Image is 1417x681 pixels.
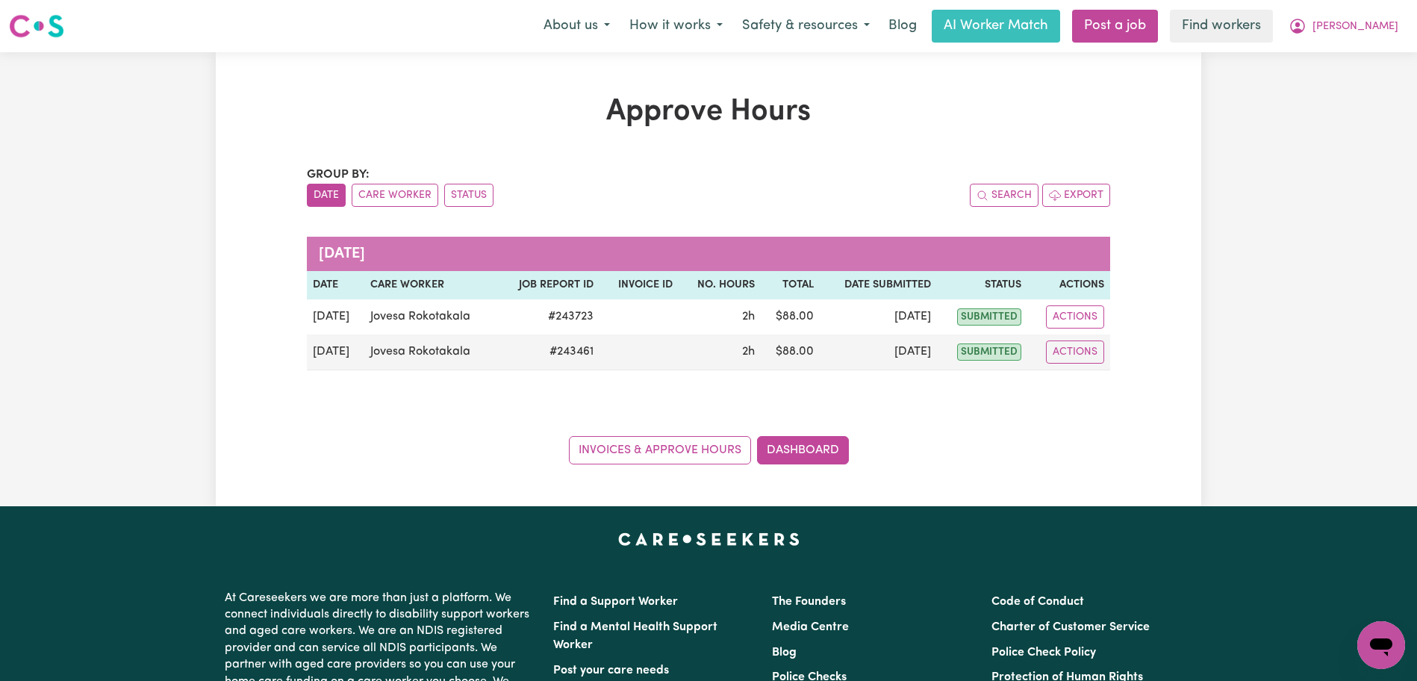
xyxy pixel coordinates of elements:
[599,271,678,299] th: Invoice ID
[307,94,1110,130] h1: Approve Hours
[1027,271,1110,299] th: Actions
[307,184,346,207] button: sort invoices by date
[1170,10,1273,43] a: Find workers
[820,299,936,335] td: [DATE]
[772,621,849,633] a: Media Centre
[352,184,438,207] button: sort invoices by care worker
[534,10,620,42] button: About us
[742,311,755,323] span: 2 hours
[991,621,1150,633] a: Charter of Customer Service
[1357,621,1405,669] iframe: Button to launch messaging window
[497,271,599,299] th: Job Report ID
[761,271,820,299] th: Total
[9,9,64,43] a: Careseekers logo
[879,10,926,43] a: Blog
[553,621,717,651] a: Find a Mental Health Support Worker
[307,271,364,299] th: Date
[618,533,800,545] a: Careseekers home page
[772,647,797,659] a: Blog
[772,596,846,608] a: The Founders
[957,343,1021,361] span: submitted
[444,184,493,207] button: sort invoices by paid status
[1312,19,1398,35] span: [PERSON_NAME]
[820,335,936,370] td: [DATE]
[679,271,761,299] th: No. Hours
[970,184,1038,207] button: Search
[307,299,364,335] td: [DATE]
[742,346,755,358] span: 2 hours
[1046,305,1104,329] button: Actions
[761,299,820,335] td: $ 88.00
[937,271,1027,299] th: Status
[991,596,1084,608] a: Code of Conduct
[757,436,849,464] a: Dashboard
[932,10,1060,43] a: AI Worker Match
[553,665,669,677] a: Post your care needs
[1042,184,1110,207] button: Export
[1279,10,1408,42] button: My Account
[9,13,64,40] img: Careseekers logo
[307,237,1110,271] caption: [DATE]
[497,335,599,370] td: # 243461
[569,436,751,464] a: Invoices & Approve Hours
[364,271,497,299] th: Care worker
[1072,10,1158,43] a: Post a job
[497,299,599,335] td: # 243723
[307,335,364,370] td: [DATE]
[364,299,497,335] td: Jovesa Rokotakala
[820,271,936,299] th: Date Submitted
[1046,340,1104,364] button: Actions
[620,10,732,42] button: How it works
[307,169,370,181] span: Group by:
[364,335,497,370] td: Jovesa Rokotakala
[991,647,1096,659] a: Police Check Policy
[732,10,879,42] button: Safety & resources
[957,308,1021,326] span: submitted
[553,596,678,608] a: Find a Support Worker
[761,335,820,370] td: $ 88.00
